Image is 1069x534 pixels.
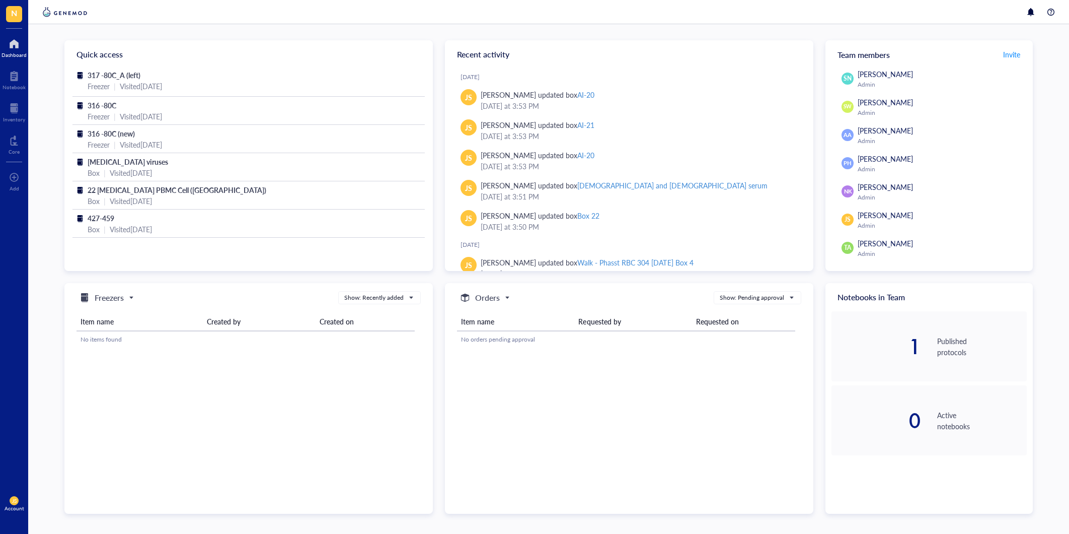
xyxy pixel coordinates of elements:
[88,111,110,122] div: Freezer
[40,6,90,18] img: genemod-logo
[465,92,472,103] span: JS
[461,241,805,249] div: [DATE]
[465,182,472,193] span: JS
[344,293,404,302] div: Show: Recently added
[5,505,24,511] div: Account
[104,224,106,235] div: |
[120,81,162,92] div: Visited [DATE]
[481,119,594,130] div: [PERSON_NAME] updated box
[453,253,805,283] a: JS[PERSON_NAME] updated boxWalk - Phasst RBC 304 [DATE] Box 4[DATE] at 5:49 PM
[481,130,797,142] div: [DATE] at 3:53 PM
[481,221,797,232] div: [DATE] at 3:50 PM
[858,81,1023,89] div: Admin
[845,215,851,224] span: JS
[937,336,1027,358] div: Published protocols
[577,211,599,221] div: Box 22
[3,84,26,90] div: Notebook
[825,283,1033,311] div: Notebooks in Team
[831,337,921,357] div: 1
[858,125,913,136] span: [PERSON_NAME]
[858,97,913,107] span: [PERSON_NAME]
[12,498,17,504] span: JS
[11,7,17,19] span: N
[577,90,594,100] div: AI-20
[453,85,805,115] a: JS[PERSON_NAME] updated boxAI-20[DATE] at 3:53 PM
[858,222,1023,230] div: Admin
[81,335,411,344] div: No items found
[844,74,852,83] span: SN
[110,195,152,207] div: Visited [DATE]
[3,68,26,90] a: Notebook
[3,116,25,122] div: Inventory
[2,52,27,58] div: Dashboard
[465,213,472,224] span: JS
[844,103,852,110] span: SW
[858,210,913,220] span: [PERSON_NAME]
[858,154,913,164] span: [PERSON_NAME]
[88,157,168,167] span: [MEDICAL_DATA] viruses
[577,120,594,130] div: AI-21
[104,167,106,178] div: |
[203,312,316,331] th: Created by
[481,210,599,221] div: [PERSON_NAME] updated box
[453,206,805,236] a: JS[PERSON_NAME] updated boxBox 22[DATE] at 3:50 PM
[692,312,795,331] th: Requested on
[3,100,25,122] a: Inventory
[461,335,791,344] div: No orders pending approval
[937,410,1027,432] div: Active notebooks
[858,238,913,248] span: [PERSON_NAME]
[1003,46,1021,62] button: Invite
[574,312,692,331] th: Requested by
[64,40,433,69] div: Quick access
[858,250,1023,258] div: Admin
[465,122,472,133] span: JS
[120,111,162,122] div: Visited [DATE]
[95,292,124,304] h5: Freezers
[481,150,594,161] div: [PERSON_NAME] updated box
[88,70,140,80] span: 317 -80C_A (left)
[481,191,797,202] div: [DATE] at 3:51 PM
[2,36,27,58] a: Dashboard
[844,187,852,196] span: NK
[577,180,767,190] div: [DEMOGRAPHIC_DATA] and [DEMOGRAPHIC_DATA] serum
[88,213,114,223] span: 427-459
[825,40,1033,69] div: Team members
[481,100,797,111] div: [DATE] at 3:53 PM
[453,115,805,146] a: JS[PERSON_NAME] updated boxAI-21[DATE] at 3:53 PM
[453,146,805,176] a: JS[PERSON_NAME] updated boxAI-20[DATE] at 3:53 PM
[88,139,110,150] div: Freezer
[453,176,805,206] a: JS[PERSON_NAME] updated box[DEMOGRAPHIC_DATA] and [DEMOGRAPHIC_DATA] serum[DATE] at 3:51 PM
[77,312,203,331] th: Item name
[720,293,784,302] div: Show: Pending approval
[316,312,415,331] th: Created on
[104,195,106,207] div: |
[481,180,768,191] div: [PERSON_NAME] updated box
[481,161,797,172] div: [DATE] at 3:53 PM
[858,137,1023,145] div: Admin
[461,73,805,81] div: [DATE]
[858,193,1023,202] div: Admin
[844,243,851,252] span: TA
[88,167,100,178] div: Box
[120,139,162,150] div: Visited [DATE]
[858,69,913,79] span: [PERSON_NAME]
[858,182,913,192] span: [PERSON_NAME]
[445,40,813,69] div: Recent activity
[10,185,19,191] div: Add
[114,81,116,92] div: |
[858,109,1023,117] div: Admin
[457,312,574,331] th: Item name
[9,149,20,155] div: Core
[844,159,851,168] span: PH
[88,195,100,207] div: Box
[481,89,594,100] div: [PERSON_NAME] updated box
[88,224,100,235] div: Box
[88,100,116,110] span: 316 -80C
[9,132,20,155] a: Core
[858,165,1023,173] div: Admin
[110,224,152,235] div: Visited [DATE]
[844,131,851,140] span: AA
[88,81,110,92] div: Freezer
[114,139,116,150] div: |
